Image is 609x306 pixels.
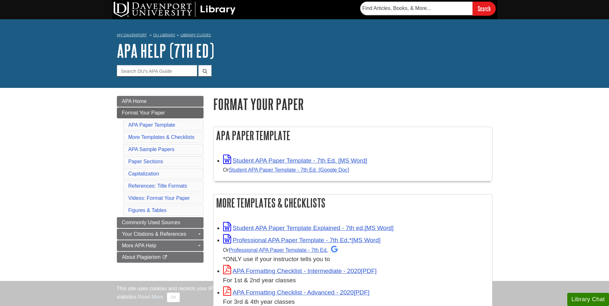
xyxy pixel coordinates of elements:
input: Find Articles, Books, & More... [360,2,473,15]
a: APA Paper Template [128,122,175,128]
span: APA Home [122,98,147,104]
a: Format Your Paper [117,107,204,118]
a: Link opens in new window [223,225,394,231]
div: This site uses cookies and records your IP address for usage statistics. Additionally, we use Goo... [117,285,492,302]
a: APA Help (7th Ed) [117,41,214,61]
small: Or [223,247,338,253]
a: Link opens in new window [223,157,367,164]
a: About Plagiarism [117,252,204,263]
a: Paper Sections [128,159,163,164]
span: Your Citations & References [122,231,186,237]
a: Capitalization [128,171,159,176]
a: Videos: Format Your Paper [128,195,190,201]
input: Search DU's APA Guide [117,65,197,76]
div: For 1st & 2nd year classes [223,276,489,285]
form: Searches DU Library's articles, books, and more [360,2,496,15]
a: More Templates & Checklists [128,134,195,140]
a: Student APA Paper Template - 7th Ed. [Google Doc] [229,167,349,173]
input: Search [473,2,496,15]
a: Figures & Tables [128,208,167,213]
h2: More Templates & Checklists [213,194,492,211]
i: This link opens in a new window [162,255,168,259]
a: Your Citations & References [117,229,204,240]
a: My Davenport [117,32,147,38]
a: DU Library [153,33,175,37]
h1: Format Your Paper [213,96,492,112]
button: Library Chat [567,293,609,306]
span: About Plagiarism [122,254,161,260]
nav: breadcrumb [117,31,492,41]
a: APA Sample Papers [128,147,175,152]
a: More APA Help [117,240,204,251]
a: Commonly Used Sources [117,217,204,228]
a: References: Title Formats [128,183,187,189]
a: Professional APA Paper Template - 7th Ed. [229,247,338,253]
h2: APA Paper Template [213,127,492,144]
a: Read More [138,294,163,300]
a: Link opens in new window [223,289,370,296]
span: Commonly Used Sources [122,220,180,225]
img: DU Library [114,2,236,17]
a: APA Home [117,96,204,107]
small: Or [223,167,349,173]
span: Format Your Paper [122,110,165,115]
a: Link opens in new window [223,268,377,274]
a: Library Guides [180,33,211,37]
div: Guide Page Menu [117,96,204,263]
span: More APA Help [122,243,156,248]
div: *ONLY use if your instructor tells you to [223,245,489,264]
button: Close [167,293,179,302]
a: Link opens in new window [223,237,381,243]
